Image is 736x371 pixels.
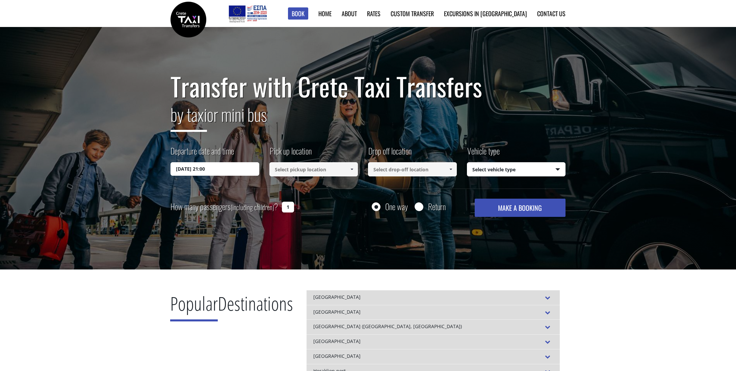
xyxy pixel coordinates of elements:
[170,199,278,215] label: How many passengers ?
[467,145,500,162] label: Vehicle type
[170,290,293,326] h2: Destinations
[467,163,566,177] span: Select vehicle type
[170,101,566,137] h2: or mini bus
[269,145,312,162] label: Pick up location
[170,15,206,22] a: Crete Taxi Transfers | Safe Taxi Transfer Services from to Heraklion Airport, Chania Airport, Ret...
[444,9,527,18] a: Excursions in [GEOGRAPHIC_DATA]
[269,162,358,176] input: Select pickup location
[367,9,380,18] a: Rates
[368,145,412,162] label: Drop off location
[346,162,358,176] a: Show All Items
[368,162,457,176] input: Select drop-off location
[537,9,566,18] a: Contact us
[342,9,357,18] a: About
[228,3,268,24] img: e-bannersEUERDF180X90.jpg
[445,162,456,176] a: Show All Items
[170,72,566,101] h1: Transfer with Crete Taxi Transfers
[307,290,560,305] div: [GEOGRAPHIC_DATA]
[170,145,234,162] label: Departure date and time
[307,349,560,364] div: [GEOGRAPHIC_DATA]
[307,334,560,349] div: [GEOGRAPHIC_DATA]
[170,290,218,321] span: Popular
[318,9,332,18] a: Home
[170,2,206,37] img: Crete Taxi Transfers | Safe Taxi Transfer Services from to Heraklion Airport, Chania Airport, Ret...
[231,202,274,212] small: (including children)
[170,102,207,132] span: by taxi
[391,9,434,18] a: Custom Transfer
[428,202,446,211] label: Return
[385,202,408,211] label: One way
[475,199,566,217] button: MAKE A BOOKING
[288,7,308,20] a: Book
[307,319,560,334] div: [GEOGRAPHIC_DATA] ([GEOGRAPHIC_DATA], [GEOGRAPHIC_DATA])
[307,305,560,320] div: [GEOGRAPHIC_DATA]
